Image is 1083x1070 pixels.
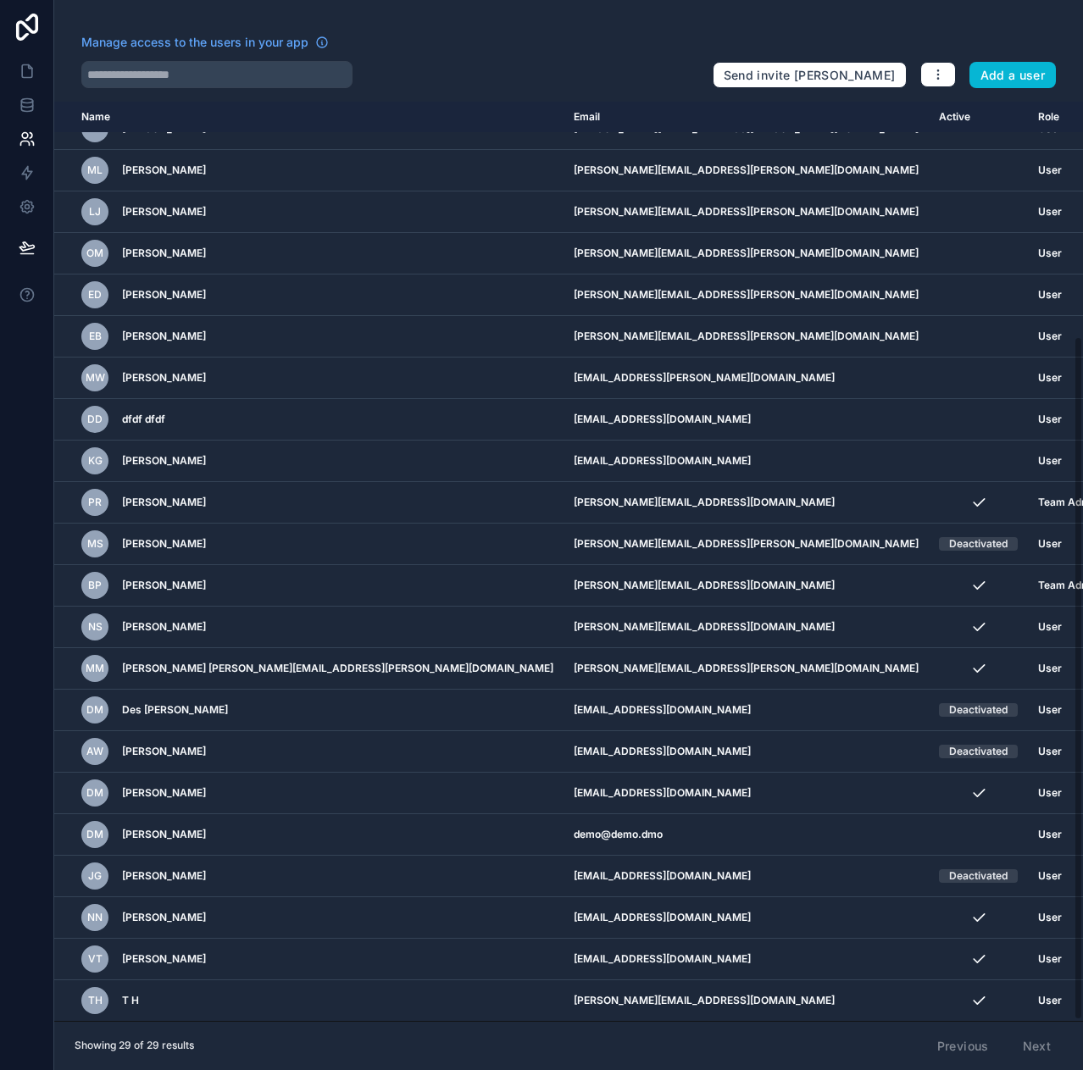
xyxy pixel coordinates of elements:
td: [PERSON_NAME][EMAIL_ADDRESS][DOMAIN_NAME] [564,607,929,648]
span: [PERSON_NAME] [122,786,206,800]
span: BP [88,579,102,592]
span: User [1038,662,1062,675]
span: User [1038,703,1062,717]
span: [PERSON_NAME] [122,496,206,509]
td: [PERSON_NAME][EMAIL_ADDRESS][PERSON_NAME][DOMAIN_NAME] [564,524,929,565]
span: [PERSON_NAME] [122,537,206,551]
span: TH [88,994,103,1007]
span: User [1038,745,1062,758]
td: [EMAIL_ADDRESS][DOMAIN_NAME] [564,731,929,773]
span: [PERSON_NAME] [122,454,206,468]
span: [PERSON_NAME] [122,247,206,260]
span: DM [86,703,103,717]
td: [EMAIL_ADDRESS][PERSON_NAME][DOMAIN_NAME] [564,358,929,399]
span: User [1038,911,1062,924]
button: Add a user [969,62,1057,89]
span: User [1038,828,1062,841]
span: MS [87,537,103,551]
span: VT [88,952,103,966]
span: KG [88,454,103,468]
span: PR [88,496,102,509]
th: Active [929,102,1028,133]
td: [EMAIL_ADDRESS][DOMAIN_NAME] [564,897,929,939]
span: User [1038,994,1062,1007]
span: [PERSON_NAME] [122,911,206,924]
div: Deactivated [949,745,1008,758]
div: Deactivated [949,537,1008,551]
span: User [1038,371,1062,385]
span: [PERSON_NAME] [122,620,206,634]
span: [PERSON_NAME] [122,869,206,883]
span: EB [89,330,102,343]
td: [PERSON_NAME][EMAIL_ADDRESS][DOMAIN_NAME] [564,565,929,607]
th: Name [54,102,564,133]
span: [PERSON_NAME] [122,828,206,841]
span: DM [86,828,103,841]
span: [PERSON_NAME] [122,205,206,219]
td: [EMAIL_ADDRESS][DOMAIN_NAME] [564,773,929,814]
span: User [1038,288,1062,302]
span: User [1038,413,1062,426]
span: AW [86,745,103,758]
span: User [1038,952,1062,966]
span: User [1038,786,1062,800]
span: dfdf dfdf [122,413,165,426]
span: Manage access to the users in your app [81,34,308,51]
button: Send invite [PERSON_NAME] [713,62,907,89]
td: [PERSON_NAME][EMAIL_ADDRESS][DOMAIN_NAME] [564,482,929,524]
div: Deactivated [949,703,1008,717]
span: [PERSON_NAME] [122,952,206,966]
span: dd [87,413,103,426]
span: Des [PERSON_NAME] [122,703,228,717]
span: User [1038,537,1062,551]
td: [PERSON_NAME][EMAIL_ADDRESS][PERSON_NAME][DOMAIN_NAME] [564,191,929,233]
td: [EMAIL_ADDRESS][DOMAIN_NAME] [564,856,929,897]
td: [EMAIL_ADDRESS][DOMAIN_NAME] [564,690,929,731]
span: NN [87,911,103,924]
span: [PERSON_NAME] [122,330,206,343]
a: Manage access to the users in your app [81,34,329,51]
span: NS [88,620,103,634]
span: User [1038,247,1062,260]
td: [EMAIL_ADDRESS][DOMAIN_NAME] [564,939,929,980]
span: [PERSON_NAME] [122,288,206,302]
td: [EMAIL_ADDRESS][DOMAIN_NAME] [564,399,929,441]
td: [PERSON_NAME][EMAIL_ADDRESS][PERSON_NAME][DOMAIN_NAME] [564,233,929,274]
span: JG [88,869,102,883]
span: LJ [89,205,101,219]
td: [PERSON_NAME][EMAIL_ADDRESS][DOMAIN_NAME] [564,980,929,1022]
td: [EMAIL_ADDRESS][DOMAIN_NAME] [564,441,929,482]
span: [PERSON_NAME] [122,164,206,177]
span: User [1038,205,1062,219]
span: [PERSON_NAME] [122,579,206,592]
td: [PERSON_NAME][EMAIL_ADDRESS][PERSON_NAME][DOMAIN_NAME] [564,150,929,191]
span: User [1038,330,1062,343]
td: [PERSON_NAME][EMAIL_ADDRESS][PERSON_NAME][DOMAIN_NAME] [564,648,929,690]
span: DM [86,786,103,800]
div: Deactivated [949,869,1008,883]
span: User [1038,164,1062,177]
td: [PERSON_NAME][EMAIL_ADDRESS][PERSON_NAME][DOMAIN_NAME] [564,316,929,358]
span: [PERSON_NAME] [122,371,206,385]
span: User [1038,620,1062,634]
span: ED [88,288,102,302]
td: demo@demo.dmo [564,814,929,856]
th: Email [564,102,929,133]
span: Showing 29 of 29 results [75,1039,194,1052]
span: T H [122,994,139,1007]
span: User [1038,454,1062,468]
span: OM [86,247,103,260]
span: [PERSON_NAME] [PERSON_NAME][EMAIL_ADDRESS][PERSON_NAME][DOMAIN_NAME] [122,662,553,675]
span: MW [86,371,105,385]
span: [PERSON_NAME] [122,745,206,758]
div: scrollable content [54,102,1083,1021]
td: [PERSON_NAME][EMAIL_ADDRESS][PERSON_NAME][DOMAIN_NAME] [564,274,929,316]
span: User [1038,869,1062,883]
span: ML [87,164,103,177]
span: Mm [86,662,104,675]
